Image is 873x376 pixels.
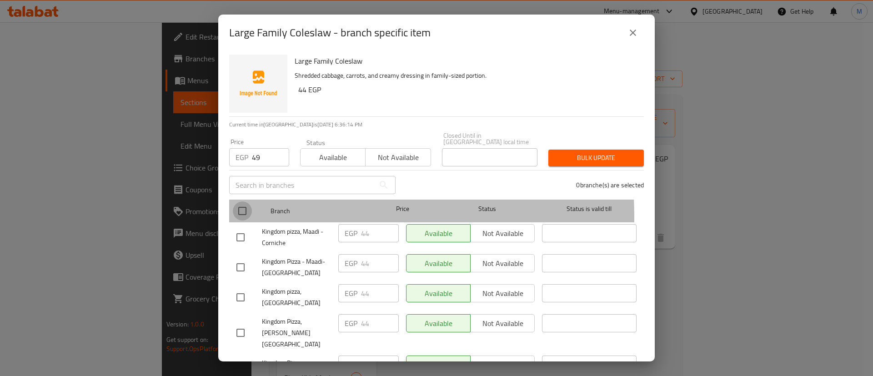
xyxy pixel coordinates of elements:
button: Not available [365,148,431,166]
h6: Large Family Coleslaw [295,55,637,67]
span: Status is valid till [542,203,637,215]
p: 0 branche(s) are selected [576,180,644,190]
p: Current time in [GEOGRAPHIC_DATA] is [DATE] 6:36:14 PM [229,120,644,129]
p: EGP [236,152,248,163]
input: Search in branches [229,176,375,194]
h2: Large Family Coleslaw - branch specific item [229,25,431,40]
input: Please enter price [361,356,399,374]
input: Please enter price [252,148,289,166]
span: Kingdom pizza, [GEOGRAPHIC_DATA] [262,286,331,309]
span: Price [372,203,433,215]
button: Available [300,148,366,166]
p: EGP [345,228,357,239]
button: close [622,22,644,44]
p: EGP [345,258,357,269]
span: Available [304,151,362,164]
span: Branch [271,206,365,217]
span: Status [440,203,535,215]
span: Not available [369,151,427,164]
h6: 44 EGP [298,83,637,96]
p: EGP [345,359,357,370]
img: Large Family Coleslaw [229,55,287,113]
input: Please enter price [361,284,399,302]
input: Please enter price [361,254,399,272]
p: EGP [345,318,357,329]
input: Please enter price [361,224,399,242]
span: Kingdom pizza, Maadi - Corniche [262,226,331,249]
p: Shredded cabbage, carrots, and creamy dressing in family-sized portion. [295,70,637,81]
span: Bulk update [556,152,637,164]
span: Kingdom Pizza, [PERSON_NAME][GEOGRAPHIC_DATA] [262,316,331,350]
p: EGP [345,288,357,299]
span: Kingdom Pizza - Maadi-[GEOGRAPHIC_DATA] [262,256,331,279]
button: Bulk update [548,150,644,166]
input: Please enter price [361,314,399,332]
